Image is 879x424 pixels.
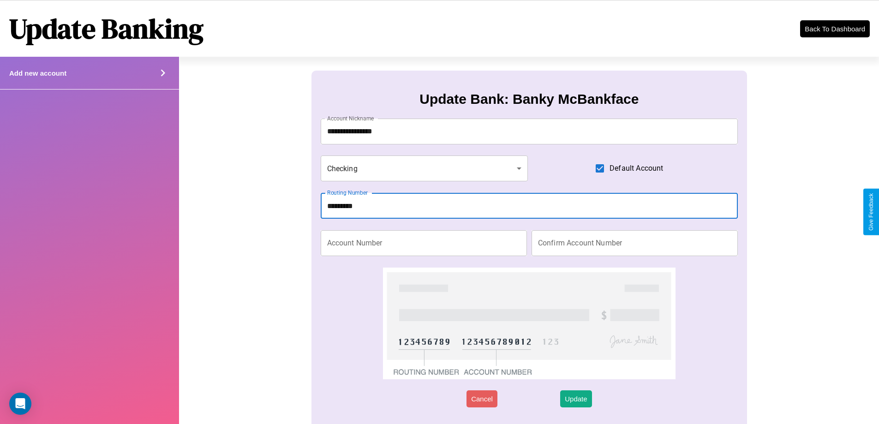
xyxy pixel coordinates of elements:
h1: Update Banking [9,10,203,48]
div: Give Feedback [868,193,874,231]
label: Account Nickname [327,114,374,122]
h4: Add new account [9,69,66,77]
button: Cancel [466,390,497,407]
span: Default Account [610,163,663,174]
label: Routing Number [327,189,368,197]
button: Update [560,390,592,407]
button: Back To Dashboard [800,20,870,37]
img: check [383,268,675,379]
div: Checking [321,155,528,181]
h3: Update Bank: Banky McBankface [419,91,639,107]
div: Open Intercom Messenger [9,393,31,415]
